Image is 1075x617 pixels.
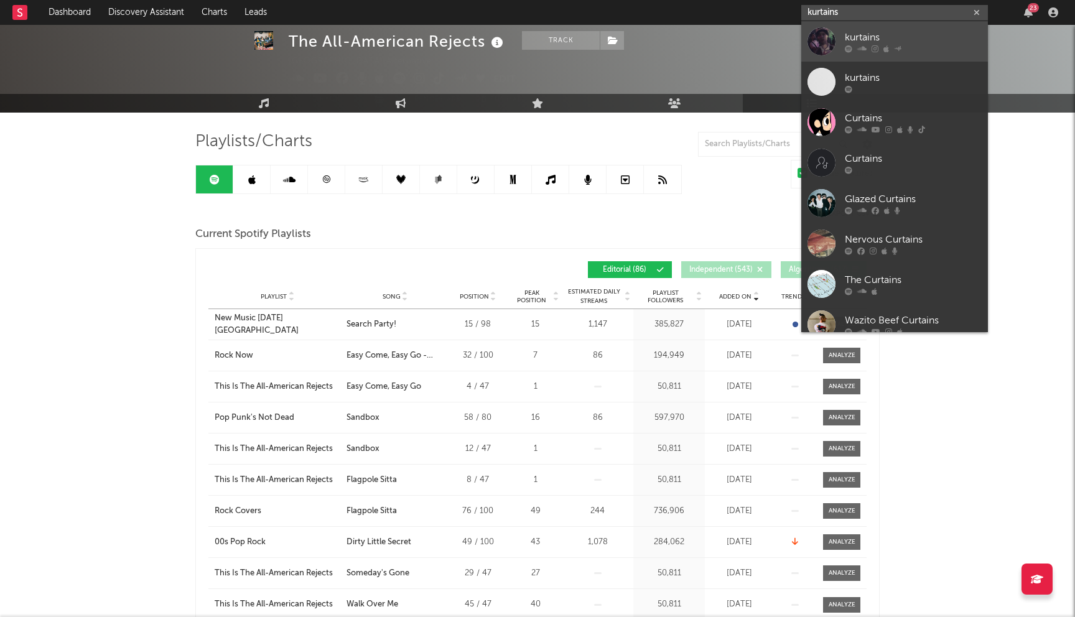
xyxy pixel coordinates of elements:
[565,412,630,424] div: 86
[347,505,397,517] div: Flagpole Sitta
[636,381,702,393] div: 50,811
[709,51,756,59] span: 721,000
[845,272,982,287] div: The Curtains
[215,312,340,336] a: New Music [DATE] [GEOGRAPHIC_DATA]
[708,567,770,580] div: [DATE]
[512,318,559,331] div: 15
[347,412,379,424] div: Sandbox
[215,474,340,486] a: This Is The All-American Rejects
[450,474,506,486] div: 8 / 47
[565,287,623,306] span: Estimated Daily Streams
[215,598,333,611] div: This Is The All-American Rejects
[347,567,409,580] div: Someday's Gone
[801,5,988,21] input: Search for artists
[709,85,841,93] span: 9,658,057 Monthly Listeners
[215,350,253,362] div: Rock Now
[845,151,982,166] div: Curtains
[512,412,559,424] div: 16
[708,474,770,486] div: [DATE]
[698,132,854,157] input: Search Playlists/Charts
[215,536,340,549] a: 00s Pop Rock
[845,30,982,45] div: kurtains
[289,90,366,109] button: Track
[636,318,702,331] div: 385,827
[801,142,988,183] a: Curtains
[493,72,516,88] button: Edit
[347,318,396,331] div: Search Party!
[689,266,753,274] span: Independent ( 543 )
[708,381,770,393] div: [DATE]
[289,31,506,52] div: The All-American Rejects
[708,412,770,424] div: [DATE]
[450,536,506,549] div: 49 / 100
[708,598,770,611] div: [DATE]
[450,318,506,331] div: 15 / 98
[215,443,333,455] div: This Is The All-American Rejects
[708,536,770,549] div: [DATE]
[801,304,988,345] a: Wazito Beef Curtains
[215,443,340,455] a: This Is The All-American Rejects
[781,261,867,278] button: Algorithmic(617)
[1024,7,1033,17] button: 23
[789,266,848,274] span: Algorithmic ( 617 )
[347,350,444,362] div: Easy Come, Easy Go - Punch Party Remix
[565,318,630,331] div: 1,147
[708,505,770,517] div: [DATE]
[636,598,702,611] div: 50,811
[450,598,506,611] div: 45 / 47
[794,68,852,76] span: 2,800,000
[522,31,600,50] button: Track
[475,90,534,109] button: Summary
[347,474,397,486] div: Flagpole Sitta
[801,102,988,142] a: Curtains
[636,505,702,517] div: 736,906
[565,505,630,517] div: 244
[801,264,988,304] a: The Curtains
[195,227,311,242] span: Current Spotify Playlists
[215,536,266,549] div: 00s Pop Rock
[801,223,988,264] a: Nervous Curtains
[215,505,261,517] div: Rock Covers
[708,318,770,331] div: [DATE]
[708,443,770,455] div: [DATE]
[450,412,506,424] div: 58 / 80
[512,474,559,486] div: 1
[781,293,802,300] span: Trend
[845,313,982,328] div: Wazito Beef Curtains
[347,381,421,393] div: Easy Come, Easy Go
[450,505,506,517] div: 76 / 100
[450,350,506,362] div: 32 / 100
[794,34,844,42] span: 449,895
[845,70,982,85] div: kurtains
[1028,3,1039,12] div: 23
[215,567,340,580] a: This Is The All-American Rejects
[845,232,982,247] div: Nervous Curtains
[215,381,333,393] div: This Is The All-American Rejects
[708,350,770,362] div: [DATE]
[460,293,489,300] span: Position
[450,567,506,580] div: 29 / 47
[636,536,702,549] div: 284,062
[512,505,559,517] div: 49
[801,62,988,102] a: kurtains
[636,289,694,304] span: Playlist Followers
[347,536,411,549] div: Dirty Little Secret
[794,51,844,59] span: 470,000
[512,381,559,393] div: 1
[215,412,294,424] div: Pop Punk's Not Dead
[215,350,340,362] a: Rock Now
[636,474,702,486] div: 50,811
[512,289,551,304] span: Peak Position
[347,598,398,611] div: Walk Over Me
[512,350,559,362] div: 7
[215,505,340,517] a: Rock Covers
[709,68,750,76] span: 11,043
[719,293,752,300] span: Added On
[681,261,771,278] button: Independent(543)
[512,443,559,455] div: 1
[636,412,702,424] div: 597,970
[215,381,340,393] a: This Is The All-American Rejects
[383,293,401,300] span: Song
[512,536,559,549] div: 43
